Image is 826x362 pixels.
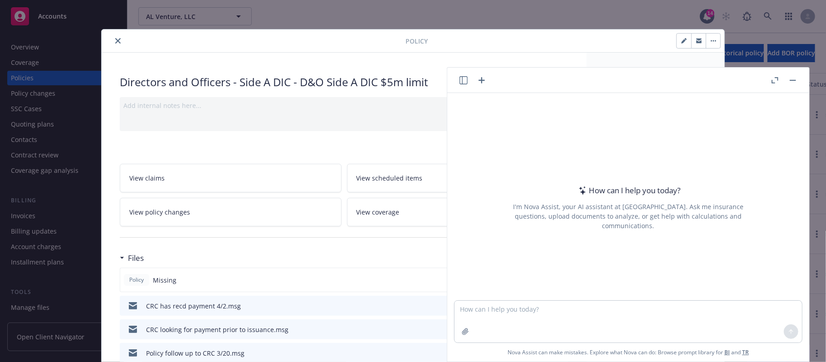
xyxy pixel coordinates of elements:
[347,198,569,226] a: View coverage
[742,348,749,356] a: TR
[406,36,428,46] span: Policy
[451,343,806,362] span: Nova Assist can make mistakes. Explore what Nova can do: Browse prompt library for and
[724,348,730,356] a: BI
[576,185,680,196] div: How can I help you today?
[153,275,176,285] span: Missing
[129,173,165,183] span: View claims
[120,164,342,192] a: View claims
[123,101,565,110] div: Add internal notes here...
[127,276,146,284] span: Policy
[347,164,569,192] a: View scheduled items
[146,301,241,311] div: CRC has recd payment 4/2.msg
[146,348,244,358] div: Policy follow up to CRC 3/20.msg
[357,207,400,217] span: View coverage
[120,74,568,90] div: Directors and Officers - Side A DIC - D&O Side A DIC $5m limit
[112,35,123,46] button: close
[146,325,288,334] div: CRC looking for payment prior to issuance.msg
[357,173,423,183] span: View scheduled items
[129,207,190,217] span: View policy changes
[501,202,756,230] div: I'm Nova Assist, your AI assistant at [GEOGRAPHIC_DATA]. Ask me insurance questions, upload docum...
[128,252,144,264] h3: Files
[120,198,342,226] a: View policy changes
[120,252,144,264] div: Files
